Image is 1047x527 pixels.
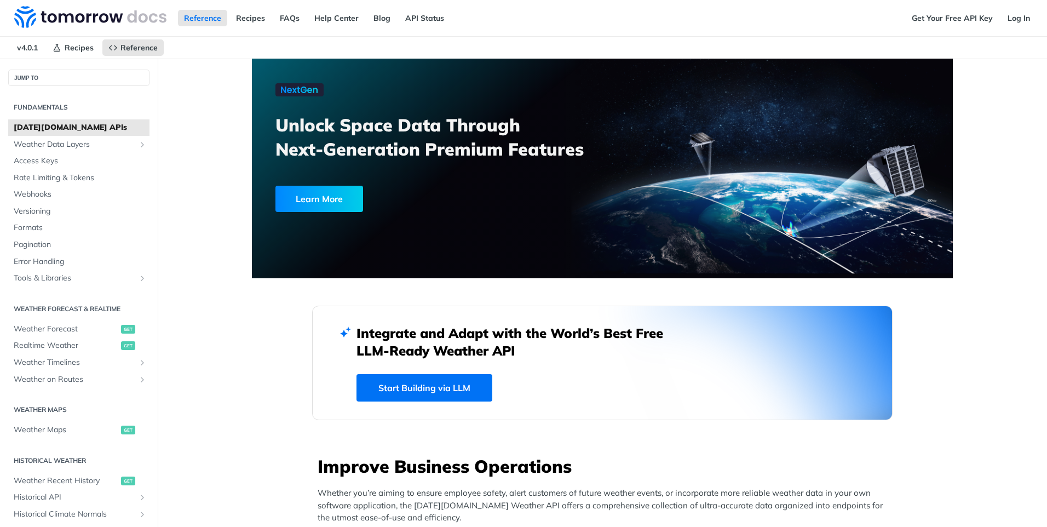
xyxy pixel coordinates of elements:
[14,492,135,503] span: Historical API
[8,254,149,270] a: Error Handling
[8,422,149,438] a: Weather Mapsget
[275,83,324,96] img: NextGen
[121,341,135,350] span: get
[275,113,614,161] h3: Unlock Space Data Through Next-Generation Premium Features
[14,509,135,520] span: Historical Climate Normals
[318,454,893,478] h3: Improve Business Operations
[14,476,118,486] span: Weather Recent History
[121,426,135,434] span: get
[8,337,149,354] a: Realtime Weatherget
[308,10,365,26] a: Help Center
[47,39,100,56] a: Recipes
[8,237,149,253] a: Pagination
[14,206,147,217] span: Versioning
[14,256,147,267] span: Error Handling
[65,43,94,53] span: Recipes
[138,274,147,283] button: Show subpages for Tools & Libraries
[275,186,546,212] a: Learn More
[14,173,147,184] span: Rate Limiting & Tokens
[356,324,680,359] h2: Integrate and Adapt with the World’s Best Free LLM-Ready Weather API
[120,43,158,53] span: Reference
[14,340,118,351] span: Realtime Weather
[138,493,147,502] button: Show subpages for Historical API
[102,39,164,56] a: Reference
[8,102,149,112] h2: Fundamentals
[178,10,227,26] a: Reference
[14,324,118,335] span: Weather Forecast
[8,70,149,86] button: JUMP TO
[14,156,147,167] span: Access Keys
[8,321,149,337] a: Weather Forecastget
[8,489,149,506] a: Historical APIShow subpages for Historical API
[8,506,149,523] a: Historical Climate NormalsShow subpages for Historical Climate Normals
[367,10,396,26] a: Blog
[274,10,306,26] a: FAQs
[11,39,44,56] span: v4.0.1
[356,374,492,402] a: Start Building via LLM
[14,374,135,385] span: Weather on Routes
[230,10,271,26] a: Recipes
[14,222,147,233] span: Formats
[8,304,149,314] h2: Weather Forecast & realtime
[138,510,147,519] button: Show subpages for Historical Climate Normals
[14,239,147,250] span: Pagination
[8,203,149,220] a: Versioning
[138,358,147,367] button: Show subpages for Weather Timelines
[8,119,149,136] a: [DATE][DOMAIN_NAME] APIs
[14,139,135,150] span: Weather Data Layers
[14,122,147,133] span: [DATE][DOMAIN_NAME] APIs
[1002,10,1036,26] a: Log In
[8,473,149,489] a: Weather Recent Historyget
[8,405,149,415] h2: Weather Maps
[8,170,149,186] a: Rate Limiting & Tokens
[8,186,149,203] a: Webhooks
[8,354,149,371] a: Weather TimelinesShow subpages for Weather Timelines
[138,140,147,149] button: Show subpages for Weather Data Layers
[121,477,135,485] span: get
[8,371,149,388] a: Weather on RoutesShow subpages for Weather on Routes
[121,325,135,334] span: get
[14,6,166,28] img: Tomorrow.io Weather API Docs
[8,153,149,169] a: Access Keys
[14,425,118,436] span: Weather Maps
[8,456,149,466] h2: Historical Weather
[8,136,149,153] a: Weather Data LayersShow subpages for Weather Data Layers
[8,270,149,287] a: Tools & LibrariesShow subpages for Tools & Libraries
[399,10,450,26] a: API Status
[138,375,147,384] button: Show subpages for Weather on Routes
[318,487,893,524] p: Whether you’re aiming to ensure employee safety, alert customers of future weather events, or inc...
[14,357,135,368] span: Weather Timelines
[275,186,363,212] div: Learn More
[14,189,147,200] span: Webhooks
[906,10,999,26] a: Get Your Free API Key
[14,273,135,284] span: Tools & Libraries
[8,220,149,236] a: Formats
